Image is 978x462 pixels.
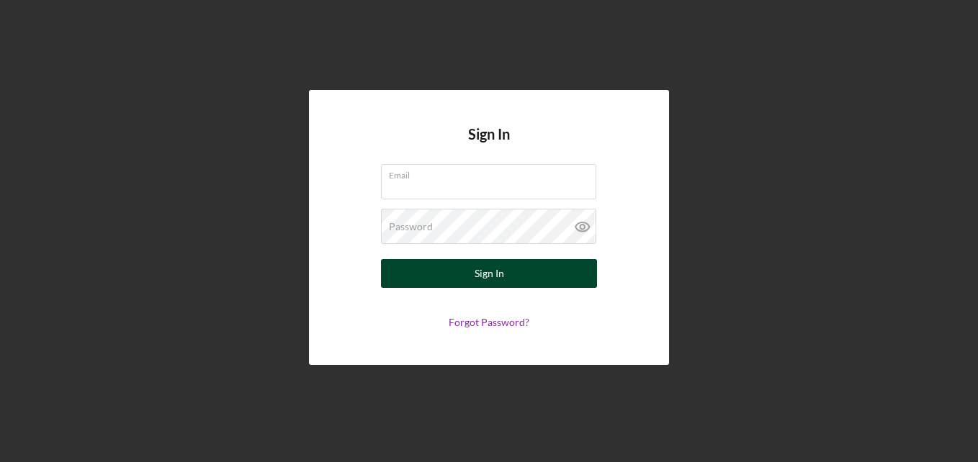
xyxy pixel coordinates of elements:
label: Email [389,165,596,181]
button: Sign In [381,259,597,288]
label: Password [389,221,433,232]
h4: Sign In [468,126,510,164]
a: Forgot Password? [449,316,529,328]
div: Sign In [475,259,504,288]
